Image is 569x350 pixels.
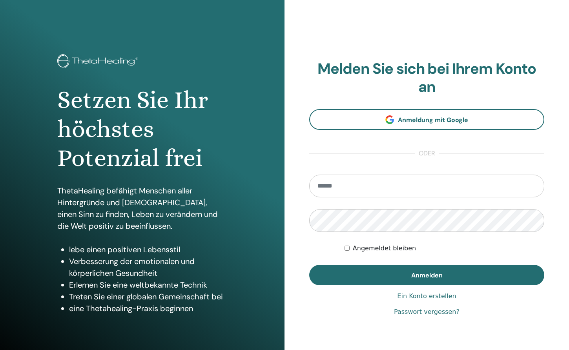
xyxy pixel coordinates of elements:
li: Erlernen Sie eine weltbekannte Technik [69,279,227,291]
a: Ein Konto erstellen [397,292,456,301]
a: Passwort vergessen? [394,307,460,317]
li: Verbesserung der emotionalen und körperlichen Gesundheit [69,255,227,279]
span: oder [415,149,439,158]
label: Angemeldet bleiben [353,244,416,253]
span: Anmelden [411,271,443,279]
a: Anmeldung mit Google [309,109,544,130]
button: Anmelden [309,265,544,285]
li: Treten Sie einer globalen Gemeinschaft bei [69,291,227,303]
li: lebe einen positiven Lebensstil [69,244,227,255]
span: Anmeldung mit Google [398,116,468,124]
p: ThetaHealing befähigt Menschen aller Hintergründe und [DEMOGRAPHIC_DATA], einen Sinn zu finden, L... [57,185,227,232]
div: Keep me authenticated indefinitely or until I manually logout [345,244,544,253]
h2: Melden Sie sich bei Ihrem Konto an [309,60,544,96]
h1: Setzen Sie Ihr höchstes Potenzial frei [57,86,227,173]
li: eine Thetahealing-Praxis beginnen [69,303,227,314]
